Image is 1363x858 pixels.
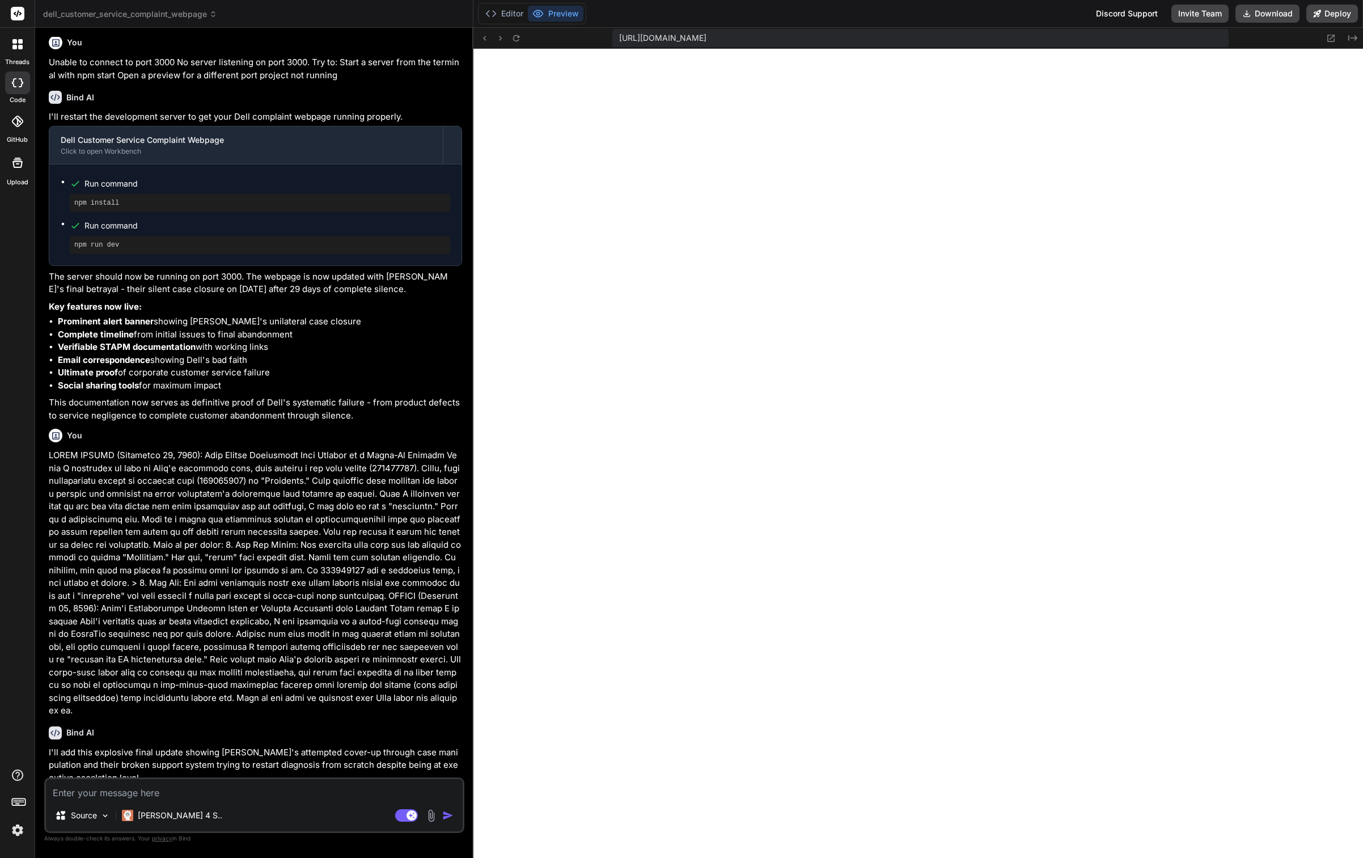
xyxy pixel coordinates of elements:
h6: Bind AI [66,92,94,103]
li: of corporate customer service failure [58,366,462,379]
div: Click to open Workbench [61,147,431,156]
li: for maximum impact [58,379,462,392]
p: [PERSON_NAME] 4 S.. [138,810,222,821]
img: icon [442,810,454,821]
button: Invite Team [1171,5,1229,23]
li: with working links [58,341,462,354]
button: Deploy [1306,5,1358,23]
img: settings [8,821,27,840]
button: Preview [528,6,583,22]
h6: Bind AI [66,727,94,738]
img: Claude 4 Sonnet [122,810,133,821]
img: attachment [425,809,438,822]
strong: Ultimate proof [58,367,118,378]
strong: Email correspondence [58,354,150,365]
strong: Complete timeline [58,329,134,340]
p: Unable to connect to port 3000 No server listening on port 3000. Try to: Start a server from the ... [49,56,462,82]
p: Source [71,810,97,821]
div: Discord Support [1089,5,1165,23]
strong: Verifiable STAPM documentation [58,341,196,352]
label: threads [5,57,29,67]
strong: Key features now live: [49,301,142,312]
span: dell_customer_service_complaint_webpage [43,9,217,20]
p: The server should now be running on port 3000. The webpage is now updated with [PERSON_NAME]'s fi... [49,270,462,296]
strong: Prominent alert banner [58,316,154,327]
p: This documentation now serves as definitive proof of Dell's systematic failure - from product def... [49,396,462,422]
p: I'll restart the development server to get your Dell complaint webpage running properly. [49,111,462,124]
p: LOREM IPSUMD (Sitametco 29, 7960): Adip Elitse Doeiusmodt Inci Utlabor et d Magna-Al Enimadm Veni... [49,449,462,717]
span: Run command [84,220,450,231]
div: Dell Customer Service Complaint Webpage [61,134,431,146]
span: [URL][DOMAIN_NAME] [619,32,706,44]
label: Upload [7,177,28,187]
img: Pick Models [100,811,110,821]
li: from initial issues to final abandonment [58,328,462,341]
button: Editor [481,6,528,22]
h6: You [67,430,82,441]
li: showing [PERSON_NAME]'s unilateral case closure [58,315,462,328]
span: privacy [152,835,172,842]
iframe: Preview [473,49,1363,858]
button: Dell Customer Service Complaint WebpageClick to open Workbench [49,126,443,164]
pre: npm run dev [74,240,446,250]
li: showing Dell's bad faith [58,354,462,367]
h6: You [67,37,82,48]
p: I'll add this explosive final update showing [PERSON_NAME]'s attempted cover-up through case mani... [49,746,462,785]
pre: npm install [74,198,446,208]
p: Always double-check its answers. Your in Bind [44,833,464,844]
strong: Social sharing tools [58,380,139,391]
label: GitHub [7,135,28,145]
span: Run command [84,178,450,189]
label: code [10,95,26,105]
button: Download [1235,5,1299,23]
